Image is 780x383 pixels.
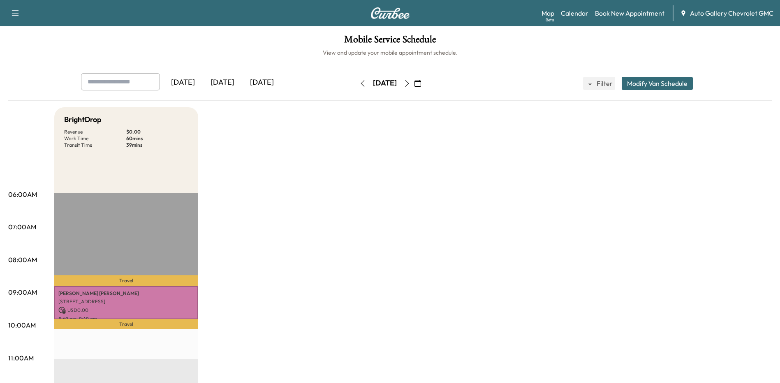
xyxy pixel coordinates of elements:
button: Filter [583,77,615,90]
p: Revenue [64,129,126,135]
p: [STREET_ADDRESS] [58,298,194,305]
h5: BrightDrop [64,114,102,125]
a: MapBeta [542,8,554,18]
p: [PERSON_NAME] [PERSON_NAME] [58,290,194,297]
div: [DATE] [163,73,203,92]
div: [DATE] [242,73,282,92]
p: 11:00AM [8,353,34,363]
p: 07:00AM [8,222,36,232]
p: 06:00AM [8,189,37,199]
p: 39 mins [126,142,188,148]
p: USD 0.00 [58,307,194,314]
p: $ 0.00 [126,129,188,135]
button: Modify Van Schedule [622,77,693,90]
img: Curbee Logo [370,7,410,19]
p: 8:49 am - 9:49 am [58,316,194,322]
p: Transit Time [64,142,126,148]
div: [DATE] [203,73,242,92]
span: Filter [597,78,611,88]
p: Travel [54,275,198,286]
span: Auto Gallery Chevrolet GMC [690,8,773,18]
a: Calendar [561,8,588,18]
p: 09:00AM [8,287,37,297]
div: [DATE] [373,78,397,88]
h1: Mobile Service Schedule [8,35,772,48]
div: Beta [546,17,554,23]
p: 60 mins [126,135,188,142]
h6: View and update your mobile appointment schedule. [8,48,772,57]
p: Work Time [64,135,126,142]
p: 10:00AM [8,320,36,330]
p: 08:00AM [8,255,37,265]
a: Book New Appointment [595,8,664,18]
p: Travel [54,319,198,329]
